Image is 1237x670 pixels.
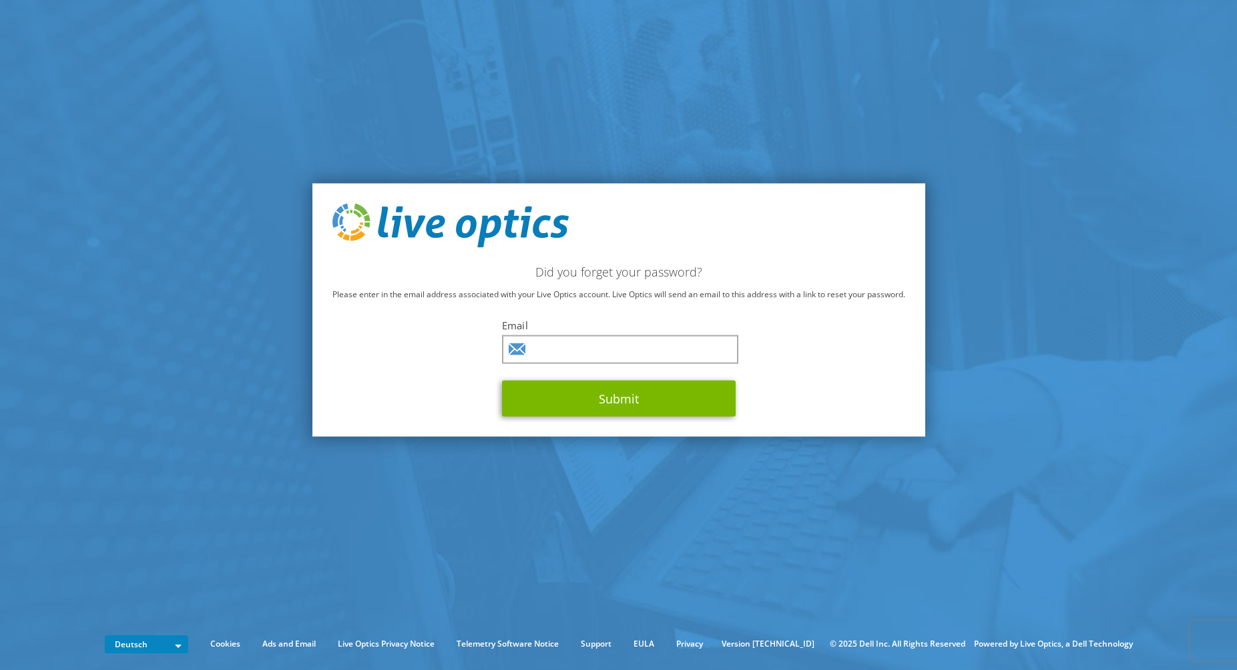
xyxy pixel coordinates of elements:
p: Please enter in the email address associated with your Live Optics account. Live Optics will send... [332,287,905,301]
a: Cookies [200,637,250,651]
a: EULA [624,637,664,651]
a: Live Optics Privacy Notice [328,637,445,651]
a: Support [571,637,622,651]
label: Email [502,318,736,331]
li: Powered by Live Optics, a Dell Technology [974,637,1133,651]
a: Ads and Email [252,637,326,651]
h2: Did you forget your password? [332,264,905,279]
li: © 2025 Dell Inc. All Rights Reserved [823,637,972,651]
a: Telemetry Software Notice [447,637,569,651]
a: Privacy [666,637,713,651]
li: Version [TECHNICAL_ID] [715,637,821,651]
img: live_optics_svg.svg [332,204,569,248]
button: Submit [502,380,736,416]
